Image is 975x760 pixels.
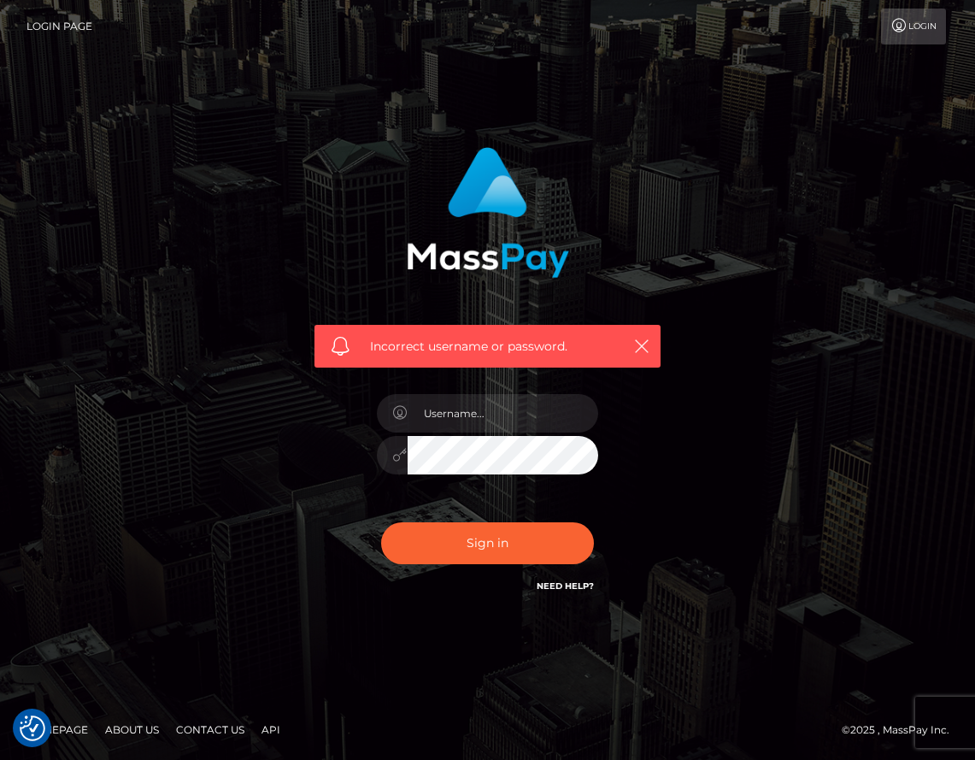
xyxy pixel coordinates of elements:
[20,716,45,741] img: Revisit consent button
[19,716,95,743] a: Homepage
[381,522,595,564] button: Sign in
[169,716,251,743] a: Contact Us
[537,580,594,592] a: Need Help?
[98,716,166,743] a: About Us
[408,394,599,433] input: Username...
[407,147,569,278] img: MassPay Login
[881,9,946,44] a: Login
[255,716,287,743] a: API
[26,9,92,44] a: Login Page
[20,716,45,741] button: Consent Preferences
[370,338,614,356] span: Incorrect username or password.
[842,721,962,739] div: © 2025 , MassPay Inc.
